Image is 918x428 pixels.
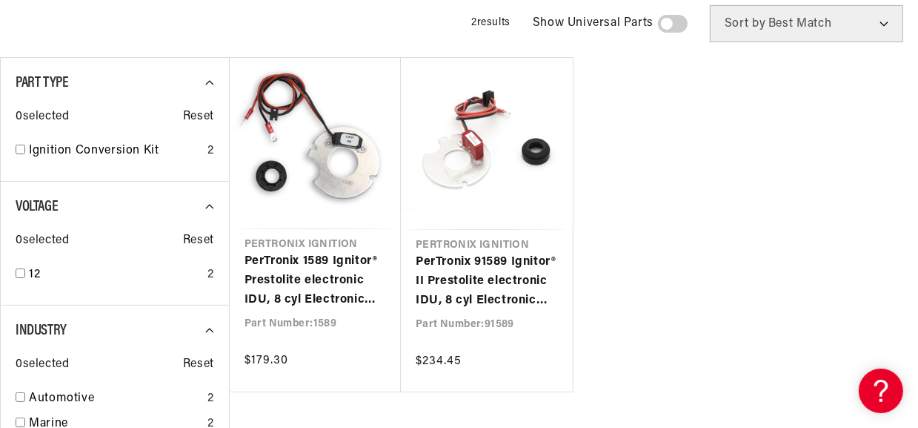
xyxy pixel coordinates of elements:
span: Reset [183,231,214,251]
span: Voltage [16,200,58,214]
div: 2 [207,142,214,161]
div: 2 [207,389,214,409]
span: Show Universal Parts [533,14,653,33]
a: Automotive [29,389,202,409]
a: PerTronix 1589 Ignitor® Prestolite electronic IDU, 8 cyl Electronic Ignition Conversion Kit [245,252,386,309]
a: PerTronix 91589 Ignitor® II Prestolite electronic IDU, 8 cyl Electronic Ignition Conversion Kit [416,253,558,310]
span: Part Type [16,76,68,90]
span: 0 selected [16,108,69,127]
span: Reset [183,108,214,127]
span: Reset [183,355,214,375]
select: Sort by [710,5,903,42]
a: Ignition Conversion Kit [29,142,202,161]
span: Industry [16,323,67,338]
a: 12 [29,266,202,285]
div: 2 [207,266,214,285]
span: 0 selected [16,355,69,375]
span: 2 results [471,17,510,28]
span: 0 selected [16,231,69,251]
span: Sort by [725,18,765,30]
